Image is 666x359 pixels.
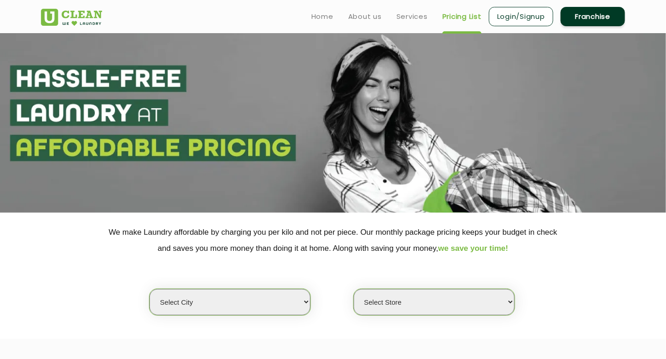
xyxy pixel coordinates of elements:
[438,244,508,253] span: we save your time!
[41,9,102,26] img: UClean Laundry and Dry Cleaning
[348,11,382,22] a: About us
[489,7,553,26] a: Login/Signup
[442,11,482,22] a: Pricing List
[561,7,625,26] a: Franchise
[41,224,625,256] p: We make Laundry affordable by charging you per kilo and not per piece. Our monthly package pricin...
[396,11,428,22] a: Services
[311,11,333,22] a: Home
